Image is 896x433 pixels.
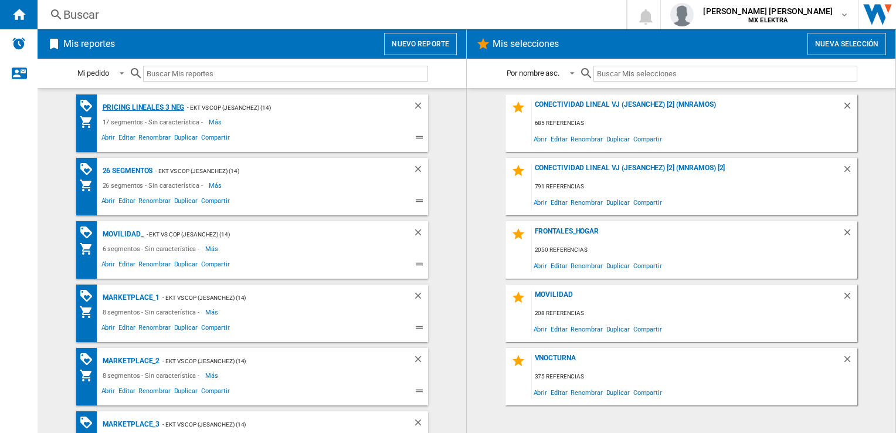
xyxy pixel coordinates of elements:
span: Editar [117,322,137,336]
span: Editar [549,194,569,210]
div: Conectividad Lineal vj (jesanchez) [2] (mnramos) [532,100,842,116]
div: 17 segmentos - Sin característica - [100,115,209,129]
span: Editar [549,321,569,337]
div: - EKT vs Cop (jesanchez) (14) [159,290,389,305]
div: Buscar [63,6,596,23]
div: MARKETPLACE_2 [100,354,160,368]
div: - EKT vs Cop (jesanchez) (14) [184,100,389,115]
div: Mi colección [79,115,100,129]
div: Borrar [413,227,428,242]
span: Renombrar [137,385,172,400]
span: Renombrar [569,194,604,210]
div: 685 referencias [532,116,857,131]
div: Matriz de PROMOCIONES [79,289,100,303]
div: MOVILIDAD_ [100,227,144,242]
span: Editar [117,259,137,273]
input: Buscar Mis selecciones [593,66,857,82]
span: Duplicar [605,384,632,400]
h2: Mis selecciones [490,33,562,55]
div: 2050 referencias [532,243,857,258]
span: Duplicar [605,321,632,337]
span: Compartir [632,321,664,337]
div: Borrar [842,227,857,243]
div: Mi colección [79,242,100,256]
span: Editar [117,195,137,209]
span: Editar [549,384,569,400]
div: Matriz de PROMOCIONES [79,225,100,240]
div: 375 referencias [532,370,857,384]
div: Mi colección [79,305,100,319]
img: profile.jpg [670,3,694,26]
div: Borrar [842,100,857,116]
div: Mi pedido [77,69,109,77]
span: Renombrar [569,384,604,400]
div: MARKETPLACE_3 [100,417,160,432]
span: Duplicar [172,132,199,146]
span: Abrir [100,322,117,336]
div: Borrar [842,354,857,370]
span: Abrir [532,258,549,273]
span: Duplicar [172,259,199,273]
span: [PERSON_NAME] [PERSON_NAME] [703,5,833,17]
div: MARKETPLACE_1 [100,290,160,305]
div: Borrar [413,354,428,368]
span: Compartir [199,322,232,336]
span: Compartir [632,194,664,210]
div: Matriz de PROMOCIONES [79,415,100,430]
div: Borrar [413,164,428,178]
div: VNOCTURNA [532,354,842,370]
span: Más [205,242,220,256]
img: alerts-logo.svg [12,36,26,50]
div: - EKT vs Cop (jesanchez) (14) [159,354,389,368]
span: Compartir [199,259,232,273]
div: Matriz de PROMOCIONES [79,162,100,177]
span: Editar [549,131,569,147]
div: - EKT vs Cop (jesanchez) (14) [144,227,389,242]
div: Borrar [842,164,857,180]
h2: Mis reportes [61,33,117,55]
span: Más [205,368,220,383]
span: Compartir [632,258,664,273]
span: Renombrar [569,131,604,147]
div: MOVILIDAD [532,290,842,306]
span: Editar [549,258,569,273]
input: Buscar Mis reportes [143,66,428,82]
span: Duplicar [172,322,199,336]
div: 791 referencias [532,180,857,194]
div: Borrar [413,100,428,115]
span: Duplicar [605,258,632,273]
button: Nueva selección [807,33,886,55]
span: Compartir [199,385,232,400]
span: Duplicar [605,194,632,210]
span: Renombrar [137,322,172,336]
span: Compartir [632,384,664,400]
div: Pricing lineales 3 neg [100,100,185,115]
div: Mi colección [79,178,100,192]
button: Nuevo reporte [384,33,457,55]
div: Por nombre asc. [507,69,560,77]
div: 6 segmentos - Sin característica - [100,242,206,256]
span: Duplicar [605,131,632,147]
div: 8 segmentos - Sin característica - [100,368,206,383]
span: Abrir [532,384,549,400]
span: Compartir [199,195,232,209]
div: Matriz de PROMOCIONES [79,99,100,113]
div: Matriz de PROMOCIONES [79,352,100,367]
div: - EKT vs Cop (jesanchez) (14) [159,417,389,432]
span: Abrir [532,131,549,147]
span: Editar [117,132,137,146]
span: Renombrar [137,259,172,273]
div: 208 referencias [532,306,857,321]
span: Duplicar [172,195,199,209]
span: Renombrar [137,132,172,146]
div: 8 segmentos - Sin característica - [100,305,206,319]
span: Editar [117,385,137,400]
div: Mi colección [79,368,100,383]
span: Renombrar [569,258,604,273]
span: Abrir [100,132,117,146]
div: Borrar [413,417,428,432]
span: Compartir [632,131,664,147]
span: Abrir [100,195,117,209]
div: - EKT vs Cop (jesanchez) (14) [152,164,389,178]
div: Borrar [413,290,428,305]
